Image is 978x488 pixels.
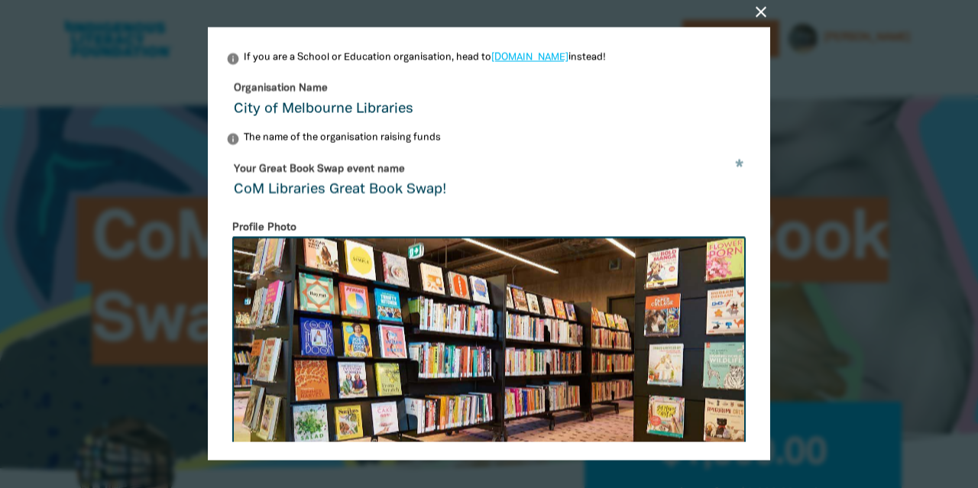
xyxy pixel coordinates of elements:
i: info [226,52,240,66]
input: eg. Milikapiti School's Great Book Swap! [226,157,752,205]
a: [DOMAIN_NAME] [491,53,568,63]
p: The name of the organisation raising funds [226,131,752,147]
div: If you are a School or Education organisation, head to instead! [244,51,606,66]
i: info [226,132,240,146]
button: close [752,3,770,21]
